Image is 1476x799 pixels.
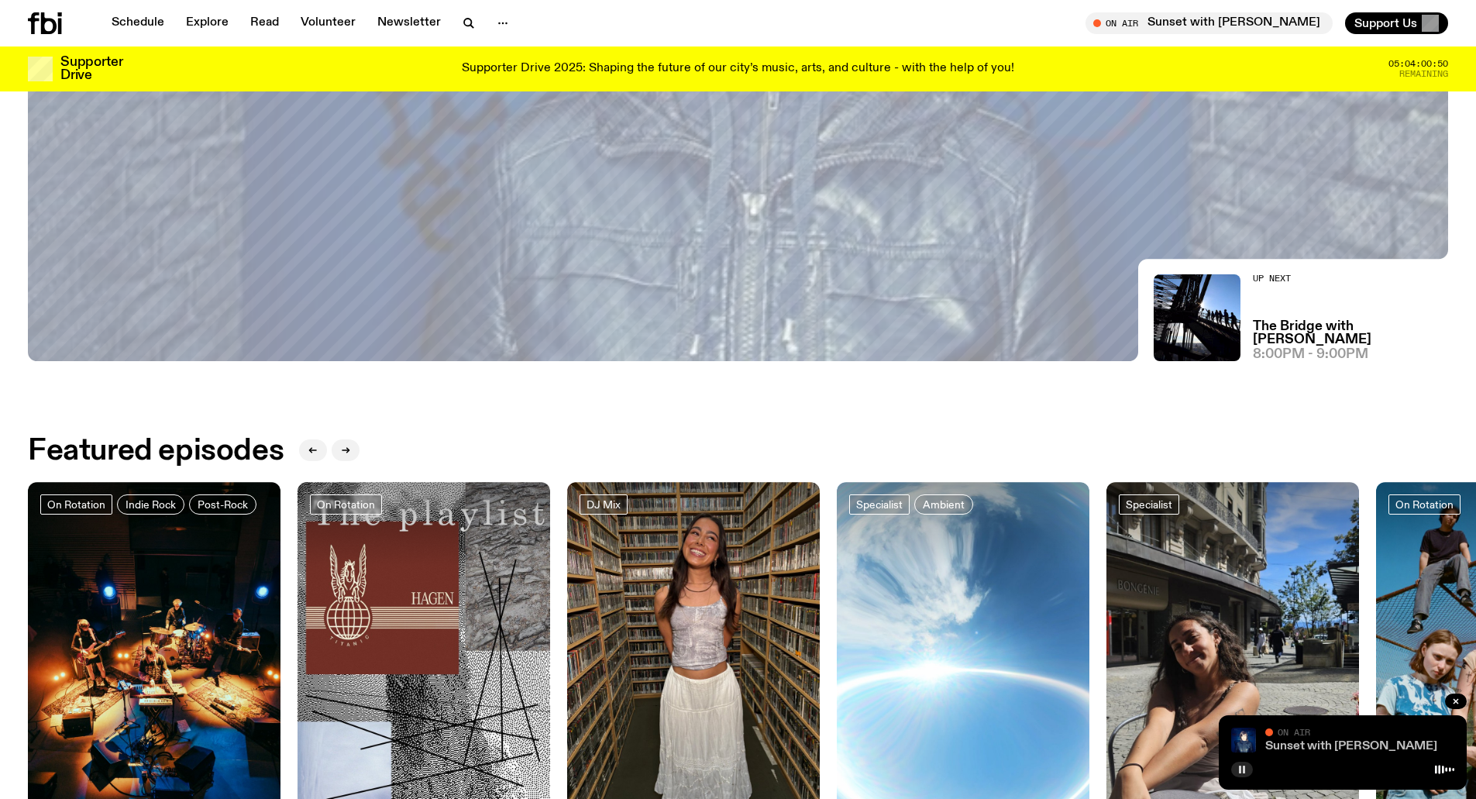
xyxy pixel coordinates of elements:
a: Explore [177,12,238,34]
a: Specialist [849,494,910,515]
a: Schedule [102,12,174,34]
button: On AirSunset with [PERSON_NAME] [1085,12,1333,34]
img: People climb Sydney's Harbour Bridge [1154,274,1240,361]
span: On Rotation [317,499,375,511]
a: On Rotation [310,494,382,515]
span: 05:04:00:50 [1388,60,1448,68]
a: Volunteer [291,12,365,34]
h2: Featured episodes [28,437,284,465]
a: On Rotation [1388,494,1461,515]
a: DJ Mix [580,494,628,515]
a: Specialist [1119,494,1179,515]
h2: Up Next [1253,274,1448,283]
a: Read [241,12,288,34]
span: Specialist [856,499,903,511]
a: Newsletter [368,12,450,34]
span: 8:00pm - 9:00pm [1253,348,1368,361]
button: Support Us [1345,12,1448,34]
a: Indie Rock [117,494,184,515]
span: Support Us [1354,16,1417,30]
span: Post-Rock [198,499,248,511]
span: On Rotation [47,499,105,511]
span: On Rotation [1395,499,1454,511]
a: The Bridge with [PERSON_NAME] [1253,320,1448,346]
span: Remaining [1399,70,1448,78]
h3: Supporter Drive [60,56,122,82]
span: Ambient [923,499,965,511]
a: Post-Rock [189,494,256,515]
span: Indie Rock [126,499,176,511]
a: Sunset with [PERSON_NAME] [1265,740,1437,753]
span: DJ Mix [587,499,621,511]
span: Specialist [1126,499,1172,511]
a: On Rotation [40,494,112,515]
p: Supporter Drive 2025: Shaping the future of our city’s music, arts, and culture - with the help o... [462,62,1014,76]
span: On Air [1278,727,1310,737]
a: Ambient [914,494,973,515]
